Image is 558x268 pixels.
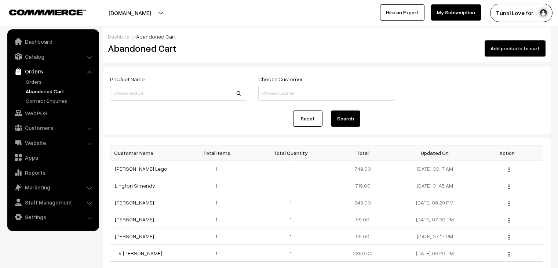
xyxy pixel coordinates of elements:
[182,194,255,211] td: 1
[182,245,255,262] td: 1
[108,33,546,40] div: /
[108,43,247,54] h2: Abandoned Cart
[182,228,255,245] td: 1
[115,199,154,206] a: [PERSON_NAME]
[508,167,510,172] img: Menu
[255,194,327,211] td: 1
[115,182,155,189] a: Lington Simendy
[115,233,154,239] a: [PERSON_NAME]
[115,250,162,256] a: T V [PERSON_NAME]
[110,145,183,160] th: Customer Name
[490,4,552,22] button: Tunai Love for…
[9,136,96,149] a: Website
[182,177,255,194] td: 1
[538,7,549,18] img: user
[331,111,360,127] button: Search
[9,106,96,120] a: WebPOS
[485,40,546,57] button: Add products to cart
[431,4,481,21] a: My Subscription
[258,75,303,83] label: Choose Customer
[327,177,399,194] td: 719.00
[327,145,399,160] th: Total
[399,194,471,211] td: [DATE] 08:29 PM
[115,216,154,222] a: [PERSON_NAME]
[182,211,255,228] td: 1
[9,121,96,134] a: Customers
[182,145,255,160] th: Total Items
[327,228,399,245] td: 99.00
[9,181,96,194] a: Marketing
[255,145,327,160] th: Total Quantity
[108,33,135,40] a: Dashboard
[327,211,399,228] td: 99.00
[399,145,471,160] th: Updated On
[110,86,247,101] input: Choose Product
[24,78,96,86] a: Orders
[9,10,86,15] img: COMMMERCE
[508,201,510,206] img: Menu
[24,97,96,105] a: Contact Enquires
[255,160,327,177] td: 1
[508,184,510,189] img: Menu
[508,252,510,257] img: Menu
[9,210,96,224] a: Settings
[182,160,255,177] td: 1
[83,4,177,22] button: [DOMAIN_NAME]
[115,166,167,172] a: [PERSON_NAME] Lego
[399,211,471,228] td: [DATE] 07:20 PM
[399,160,471,177] td: [DATE] 03:17 AM
[110,75,145,83] label: Product Name
[136,33,176,40] span: Abandoned Cart
[9,65,96,78] a: Orders
[471,145,543,160] th: Action
[9,7,73,16] a: COMMMERCE
[327,194,399,211] td: 349.00
[9,50,96,63] a: Catalog
[255,211,327,228] td: 1
[255,228,327,245] td: 1
[9,196,96,209] a: Staff Management
[399,245,471,262] td: [DATE] 09:20 PM
[380,4,424,21] a: Hire an Expert
[293,111,322,127] a: Reset
[508,218,510,223] img: Menu
[399,228,471,245] td: [DATE] 07:17 PM
[327,160,399,177] td: 749.00
[24,87,96,95] a: Abandoned Cart
[9,35,96,48] a: Dashboard
[508,235,510,240] img: Menu
[9,166,96,179] a: Reports
[399,177,471,194] td: [DATE] 01:45 AM
[255,177,327,194] td: 1
[258,86,395,101] input: Choose Customer
[327,245,399,262] td: 2390.00
[255,245,327,262] td: 1
[9,151,96,164] a: Apps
